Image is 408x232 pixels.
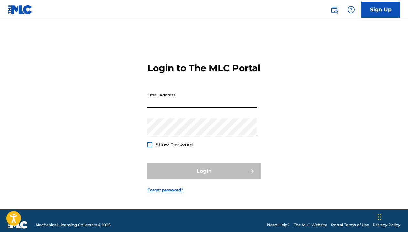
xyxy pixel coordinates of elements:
div: Help [345,3,358,16]
span: Mechanical Licensing Collective © 2025 [36,222,111,228]
a: Need Help? [267,222,290,228]
a: Forgot password? [147,187,183,193]
iframe: Resource Center [390,148,408,195]
span: Show Password [156,142,193,148]
a: Privacy Policy [373,222,400,228]
a: Public Search [328,3,341,16]
iframe: Chat Widget [376,201,408,232]
img: logo [8,221,28,229]
a: Sign Up [361,2,400,18]
img: search [330,6,338,14]
img: help [347,6,355,14]
h3: Login to The MLC Portal [147,62,260,74]
img: MLC Logo [8,5,33,14]
div: Drag [378,207,381,227]
a: The MLC Website [294,222,327,228]
a: Portal Terms of Use [331,222,369,228]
